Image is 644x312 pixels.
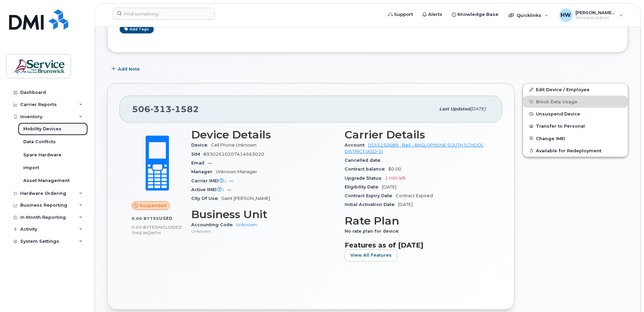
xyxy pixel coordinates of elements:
span: Active IMEI [191,187,227,192]
a: Unknown [236,222,257,227]
button: View All Features [345,249,397,261]
span: [DATE] [398,202,413,207]
span: Device [191,142,211,148]
span: 1582 [172,104,199,114]
span: HW [561,11,571,19]
span: Accounting Code [191,222,236,227]
a: Add tags [120,25,154,33]
a: Support [383,8,418,21]
button: Unsuspend Device [523,108,628,120]
span: $0.00 [388,166,401,172]
span: Manager [191,169,216,174]
input: Find something... [113,8,215,20]
span: Contract balance [345,166,388,172]
span: Cancelled date [345,158,384,163]
span: Initial Activation Date [345,202,398,207]
span: City Of Use [191,196,221,201]
div: Quicklinks [504,8,553,22]
span: View All Features [350,252,392,258]
span: Eligibility Date [345,184,382,189]
a: Edit Device / Employee [523,83,628,96]
span: Saint [PERSON_NAME] [221,196,270,201]
span: 506 [132,104,199,114]
a: Knowledge Base [447,8,503,21]
span: Available for Redeployment [536,148,601,153]
h3: Features as of [DATE] [345,241,490,249]
button: Block Data Usage [523,96,628,108]
span: 0.00 Bytes [132,216,159,221]
span: Unknown Manager [216,169,257,174]
span: Wireless Admin [575,15,616,21]
h3: Business Unit [191,208,337,220]
span: Unsuspend Device [536,111,580,116]
span: — [229,178,233,183]
span: used [159,216,173,221]
span: Carrier IMEI [191,178,229,183]
span: Upgrade Status [345,176,385,181]
span: Email [191,160,208,165]
span: — [227,187,231,192]
span: Support [394,11,413,18]
span: [PERSON_NAME] (ASD-S) [575,10,616,15]
h3: Carrier Details [345,129,490,141]
span: Suspended [140,202,167,209]
h3: Device Details [191,129,337,141]
span: Add Note [118,66,140,72]
span: SIM [191,152,203,157]
p: Unknown [191,228,337,234]
button: Available for Redeployment [523,145,628,157]
span: Last updated [439,106,470,111]
button: Add Note [107,63,146,75]
button: Transfer to Personal [523,120,628,132]
span: No rate plan for device [345,229,402,234]
span: Account [345,142,368,148]
span: Contract Expiry Date [345,193,396,198]
span: Alerts [428,11,442,18]
a: 0555150689 - Bell - ANGLOPHONE SOUTH SCHOOL DISTRICT (ASD-S) [345,142,484,154]
a: Alerts [418,8,447,21]
div: Hueser, Wendy (ASD-S) [554,8,628,22]
span: — [208,160,212,165]
span: 0.00 Bytes [132,225,157,230]
span: Cell Phone Unknown [211,142,256,148]
span: 1 mth left [385,176,406,181]
span: Contract Expired [396,193,433,198]
button: Change IMEI [523,132,628,145]
h3: Rate Plan [345,215,490,227]
span: [DATE] [470,106,486,111]
span: Quicklinks [517,12,541,18]
span: [DATE] [382,184,396,189]
span: Knowledge Base [457,11,498,18]
span: 89302610207414563020 [203,152,264,157]
span: 313 [150,104,172,114]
